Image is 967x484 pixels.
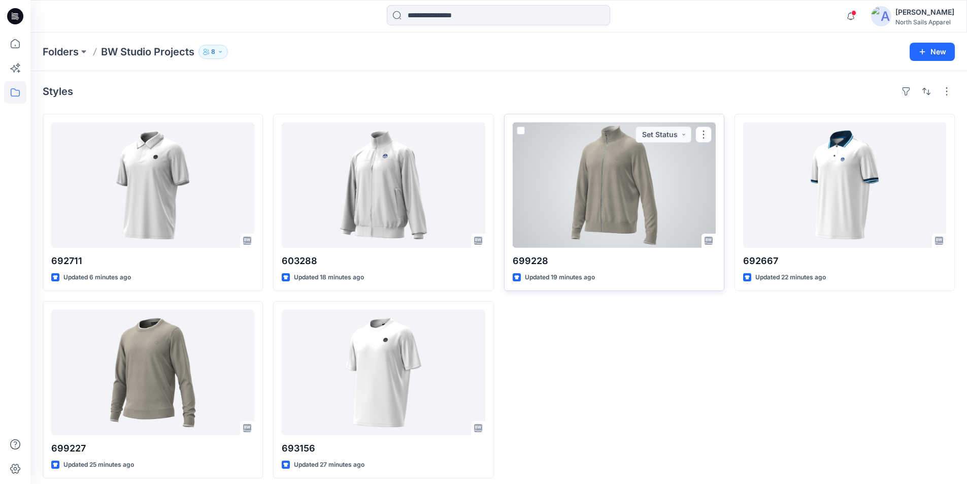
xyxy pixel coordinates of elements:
[282,254,485,268] p: 603288
[743,122,946,248] a: 692667
[43,85,73,98] h4: Styles
[513,254,716,268] p: 699228
[282,310,485,435] a: 693156
[743,254,946,268] p: 692667
[895,6,954,18] div: [PERSON_NAME]
[51,310,254,435] a: 699227
[63,460,134,470] p: Updated 25 minutes ago
[51,441,254,456] p: 699227
[101,45,194,59] p: BW Studio Projects
[294,460,364,470] p: Updated 27 minutes ago
[525,272,595,283] p: Updated 19 minutes ago
[43,45,79,59] a: Folders
[51,122,254,248] a: 692711
[51,254,254,268] p: 692711
[198,45,228,59] button: 8
[871,6,891,26] img: avatar
[63,272,131,283] p: Updated 6 minutes ago
[910,43,955,61] button: New
[211,46,215,57] p: 8
[282,441,485,456] p: 693156
[895,18,954,26] div: North Sails Apparel
[755,272,826,283] p: Updated 22 minutes ago
[513,122,716,248] a: 699228
[282,122,485,248] a: 603288
[294,272,364,283] p: Updated 18 minutes ago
